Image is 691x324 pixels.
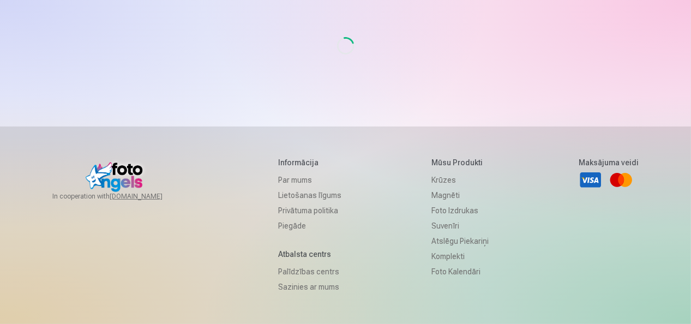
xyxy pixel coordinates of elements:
[609,168,633,192] a: Mastercard
[431,249,489,264] a: Komplekti
[279,264,342,279] a: Palīdzības centrs
[431,157,489,168] h5: Mūsu produkti
[431,188,489,203] a: Magnēti
[431,203,489,218] a: Foto izdrukas
[279,157,342,168] h5: Informācija
[579,168,603,192] a: Visa
[431,172,489,188] a: Krūzes
[431,233,489,249] a: Atslēgu piekariņi
[279,279,342,295] a: Sazinies ar mums
[279,218,342,233] a: Piegāde
[279,203,342,218] a: Privātuma politika
[431,264,489,279] a: Foto kalendāri
[579,157,639,168] h5: Maksājuma veidi
[110,192,189,201] a: [DOMAIN_NAME]
[279,249,342,260] h5: Atbalsta centrs
[279,172,342,188] a: Par mums
[279,188,342,203] a: Lietošanas līgums
[431,218,489,233] a: Suvenīri
[52,192,189,201] span: In cooperation with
